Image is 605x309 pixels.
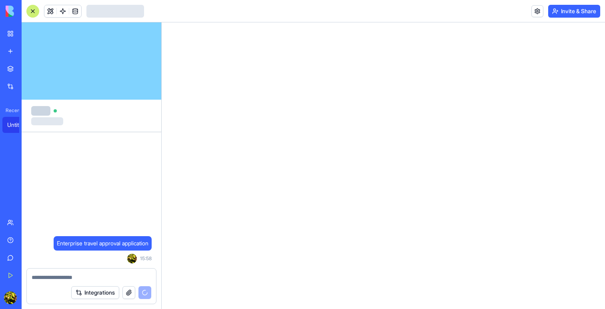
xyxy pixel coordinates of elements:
button: Integrations [71,286,119,299]
a: Untitled App [2,117,34,133]
img: ACg8ocKsCHF1m6ZHfZPBzyL4cxYv5flEInODrHWk762nhhkTpS67pCGk=s96-c [4,291,17,304]
div: Untitled App [7,121,30,129]
span: Enterprise travel approval application [57,239,148,247]
button: Invite & Share [548,5,600,18]
span: Recent [2,107,19,114]
span: 15:58 [140,255,152,262]
img: logo [6,6,55,17]
img: ACg8ocKsCHF1m6ZHfZPBzyL4cxYv5flEInODrHWk762nhhkTpS67pCGk=s96-c [127,254,137,263]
